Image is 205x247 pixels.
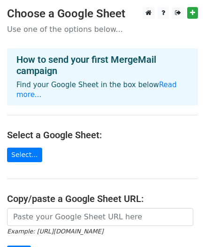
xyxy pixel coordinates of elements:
[7,193,198,204] h4: Copy/paste a Google Sheet URL:
[7,148,42,162] a: Select...
[16,81,177,99] a: Read more...
[7,7,198,21] h3: Choose a Google Sheet
[7,129,198,141] h4: Select a Google Sheet:
[16,54,189,76] h4: How to send your first MergeMail campaign
[7,228,103,235] small: Example: [URL][DOMAIN_NAME]
[7,24,198,34] p: Use one of the options below...
[7,208,193,226] input: Paste your Google Sheet URL here
[16,80,189,100] p: Find your Google Sheet in the box below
